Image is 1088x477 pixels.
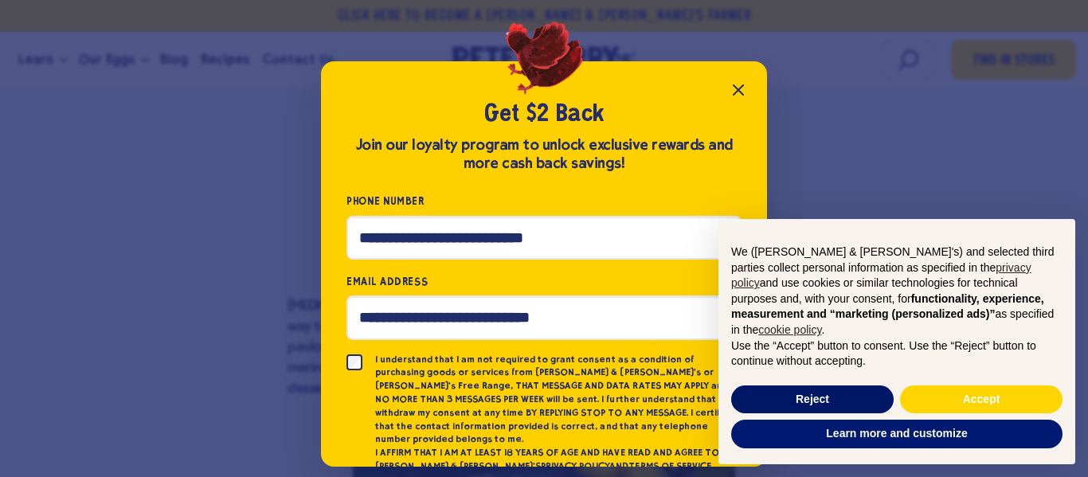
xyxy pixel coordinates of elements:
[731,385,894,414] button: Reject
[731,338,1063,369] p: Use the “Accept” button to consent. Use the “Reject” button to continue without accepting.
[758,323,821,336] a: cookie policy
[375,353,742,447] p: I understand that I am not required to grant consent as a condition of purchasing goods or servic...
[346,272,742,291] label: Email Address
[731,244,1063,338] p: We ([PERSON_NAME] & [PERSON_NAME]'s) and selected third parties collect personal information as s...
[346,354,362,370] input: I understand that I am not required to grant consent as a condition of purchasing goods or servic...
[541,460,609,473] a: PRIVACY POLICY
[706,206,1088,477] div: Notice
[628,460,712,473] a: TERMS OF SERVICE.
[346,136,742,173] div: Join our loyalty program to unlock exclusive rewards and more cash back savings!
[346,192,742,210] label: Phone Number
[375,446,742,473] p: I AFFIRM THAT I AM AT LEAST 18 YEARS OF AGE AND HAVE READ AND AGREE TO [PERSON_NAME] & [PERSON_NA...
[346,100,742,130] h2: Get $2 Back
[722,74,754,106] button: Close popup
[900,385,1063,414] button: Accept
[731,420,1063,448] button: Learn more and customize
